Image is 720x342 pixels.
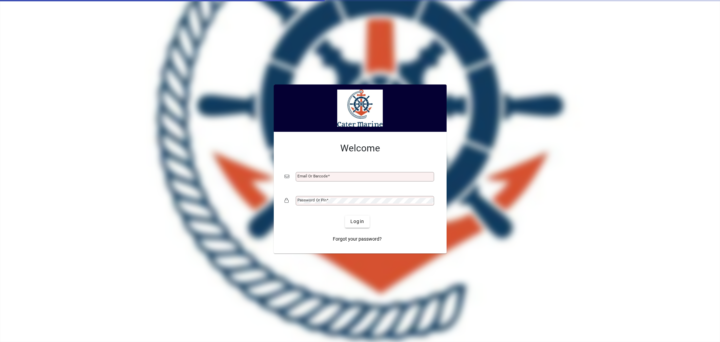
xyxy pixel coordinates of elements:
[330,233,384,245] a: Forgot your password?
[333,236,382,243] span: Forgot your password?
[297,198,326,202] mat-label: Password or Pin
[285,143,436,154] h2: Welcome
[297,174,328,178] mat-label: Email or Barcode
[350,218,364,225] span: Login
[345,216,370,228] button: Login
